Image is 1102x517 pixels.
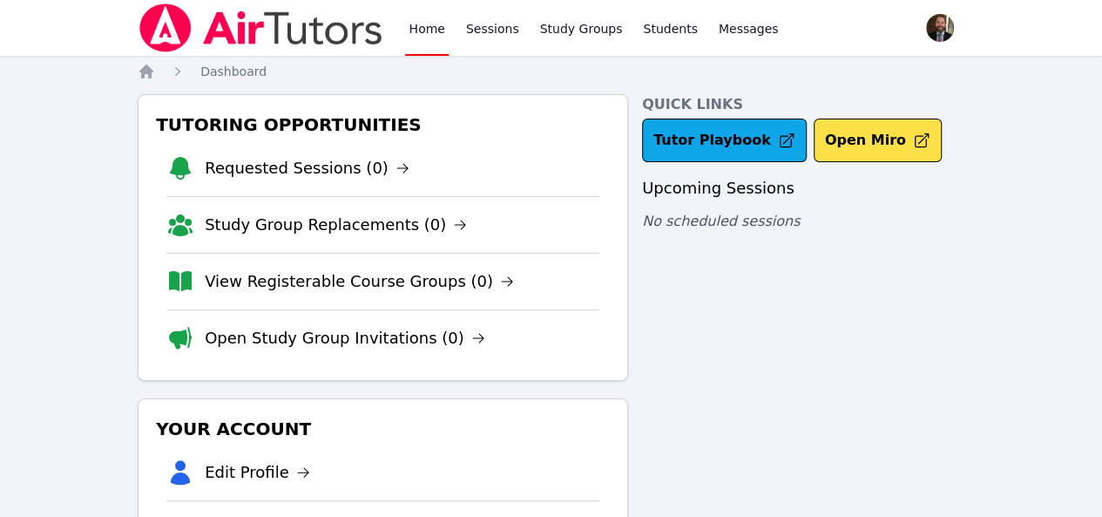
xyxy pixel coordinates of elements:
[814,119,942,162] button: Open Miro
[200,65,267,78] span: Dashboard
[642,176,964,201] h3: Upcoming Sessions
[205,269,514,294] a: View Registerable Course Groups (0)
[642,213,800,229] span: No scheduled sessions
[205,326,485,350] a: Open Study Group Invitations (0)
[200,63,267,80] a: Dashboard
[138,63,964,80] nav: Breadcrumb
[719,20,779,37] span: Messages
[205,213,467,237] a: Study Group Replacements (0)
[205,460,310,485] a: Edit Profile
[205,156,409,180] a: Requested Sessions (0)
[642,119,807,162] a: Tutor Playbook
[152,109,613,140] h3: Tutoring Opportunities
[138,3,384,52] img: Air Tutors
[152,413,613,445] h3: Your Account
[642,94,964,115] h4: Quick Links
